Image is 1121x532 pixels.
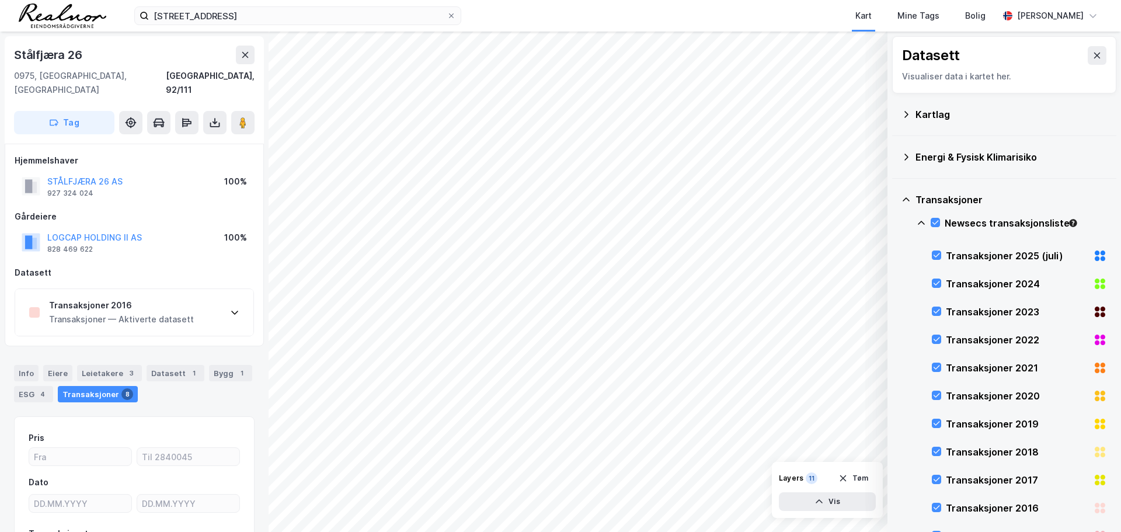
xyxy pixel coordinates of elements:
[965,9,986,23] div: Bolig
[915,193,1107,207] div: Transaksjoner
[19,4,106,28] img: realnor-logo.934646d98de889bb5806.png
[166,69,255,97] div: [GEOGRAPHIC_DATA], 92/111
[915,150,1107,164] div: Energi & Fysisk Klimarisiko
[121,388,133,400] div: 8
[831,469,876,488] button: Tøm
[49,298,194,312] div: Transaksjoner 2016
[1063,476,1121,532] div: Kontrollprogram for chat
[946,389,1088,403] div: Transaksjoner 2020
[224,231,247,245] div: 100%
[224,175,247,189] div: 100%
[15,210,254,224] div: Gårdeiere
[902,46,960,65] div: Datasett
[14,69,166,97] div: 0975, [GEOGRAPHIC_DATA], [GEOGRAPHIC_DATA]
[855,9,872,23] div: Kart
[946,473,1088,487] div: Transaksjoner 2017
[946,417,1088,431] div: Transaksjoner 2019
[14,365,39,381] div: Info
[29,431,44,445] div: Pris
[29,448,131,465] input: Fra
[779,474,803,483] div: Layers
[209,365,252,381] div: Bygg
[77,365,142,381] div: Leietakere
[15,154,254,168] div: Hjemmelshaver
[1068,218,1078,228] div: Tooltip anchor
[15,266,254,280] div: Datasett
[43,365,72,381] div: Eiere
[188,367,200,379] div: 1
[897,9,939,23] div: Mine Tags
[1063,476,1121,532] iframe: Chat Widget
[147,365,204,381] div: Datasett
[29,475,48,489] div: Dato
[946,361,1088,375] div: Transaksjoner 2021
[946,305,1088,319] div: Transaksjoner 2023
[137,448,239,465] input: Til 2840045
[946,277,1088,291] div: Transaksjoner 2024
[47,245,93,254] div: 828 469 622
[806,472,817,484] div: 11
[137,495,239,512] input: DD.MM.YYYY
[14,46,85,64] div: Stålfjæra 26
[946,501,1088,515] div: Transaksjoner 2016
[29,495,131,512] input: DD.MM.YYYY
[779,492,876,511] button: Vis
[14,111,114,134] button: Tag
[945,216,1107,230] div: Newsecs transaksjonsliste
[236,367,248,379] div: 1
[126,367,137,379] div: 3
[1017,9,1084,23] div: [PERSON_NAME]
[47,189,93,198] div: 927 324 024
[946,333,1088,347] div: Transaksjoner 2022
[37,388,48,400] div: 4
[149,7,447,25] input: Søk på adresse, matrikkel, gårdeiere, leietakere eller personer
[14,386,53,402] div: ESG
[946,445,1088,459] div: Transaksjoner 2018
[946,249,1088,263] div: Transaksjoner 2025 (juli)
[902,69,1106,84] div: Visualiser data i kartet her.
[58,386,138,402] div: Transaksjoner
[49,312,194,326] div: Transaksjoner — Aktiverte datasett
[915,107,1107,121] div: Kartlag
